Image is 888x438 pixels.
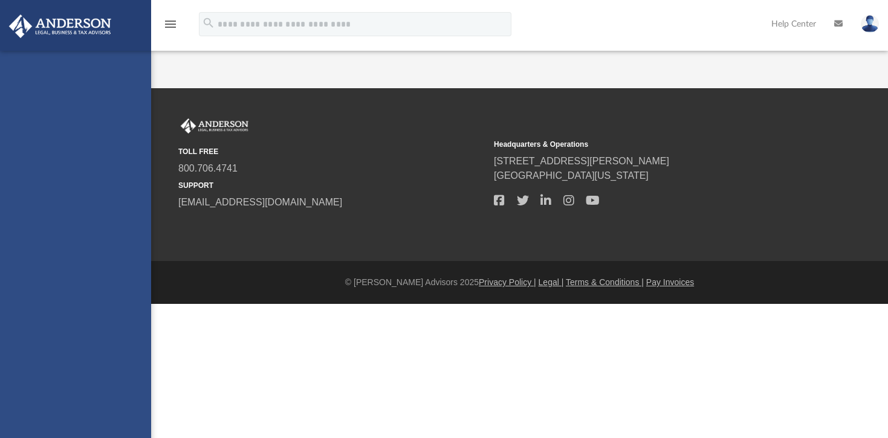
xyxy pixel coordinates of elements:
a: menu [163,23,178,31]
img: User Pic [861,15,879,33]
a: Privacy Policy | [479,277,536,287]
a: Pay Invoices [646,277,694,287]
img: Anderson Advisors Platinum Portal [5,14,115,38]
i: menu [163,17,178,31]
img: Anderson Advisors Platinum Portal [178,118,251,134]
small: Headquarters & Operations [494,139,801,150]
a: [GEOGRAPHIC_DATA][US_STATE] [494,170,649,181]
i: search [202,16,215,30]
div: © [PERSON_NAME] Advisors 2025 [151,276,888,289]
small: SUPPORT [178,180,485,191]
a: [EMAIL_ADDRESS][DOMAIN_NAME] [178,197,342,207]
a: Terms & Conditions | [566,277,644,287]
small: TOLL FREE [178,146,485,157]
a: [STREET_ADDRESS][PERSON_NAME] [494,156,669,166]
a: 800.706.4741 [178,163,238,173]
a: Legal | [539,277,564,287]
